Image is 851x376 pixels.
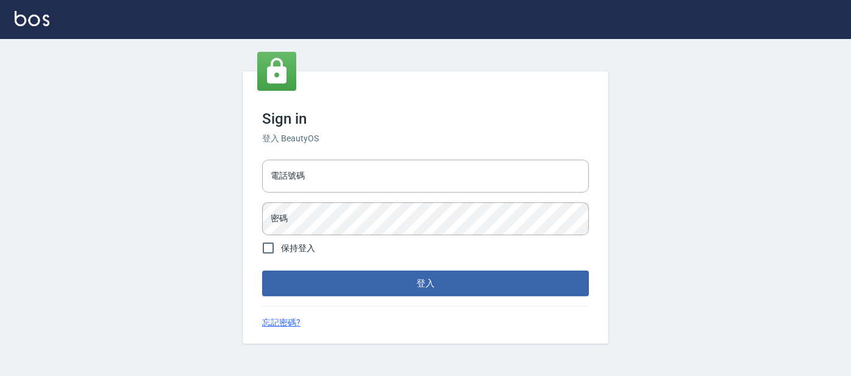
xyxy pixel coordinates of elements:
[262,110,589,127] h3: Sign in
[15,11,49,26] img: Logo
[281,242,315,255] span: 保持登入
[262,271,589,296] button: 登入
[262,132,589,145] h6: 登入 BeautyOS
[262,316,301,329] a: 忘記密碼?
